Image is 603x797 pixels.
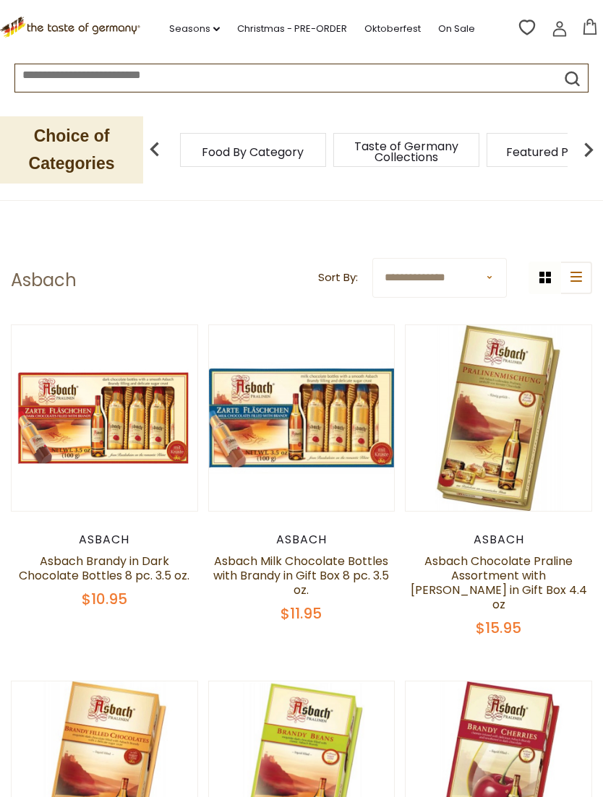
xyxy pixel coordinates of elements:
[438,21,475,37] a: On Sale
[169,21,220,37] a: Seasons
[208,533,395,547] div: Asbach
[82,589,127,609] span: $10.95
[213,553,389,598] a: Asbach Milk Chocolate Bottles with Brandy in Gift Box 8 pc. 3.5 oz.
[348,141,464,163] a: Taste of Germany Collections
[209,325,395,511] img: Asbach
[476,618,521,638] span: $15.95
[405,533,592,547] div: Asbach
[281,603,322,624] span: $11.95
[411,553,587,613] a: Asbach Chocolate Praline Assortment with [PERSON_NAME] in Gift Box 4.4 oz
[574,135,603,164] img: next arrow
[318,269,358,287] label: Sort By:
[237,21,347,37] a: Christmas - PRE-ORDER
[364,21,421,37] a: Oktoberfest
[140,135,169,164] img: previous arrow
[11,270,77,291] h1: Asbach
[19,553,189,584] a: Asbach Brandy in Dark Chocolate Bottles 8 pc. 3.5 oz.
[406,325,591,511] img: Asbach
[202,147,304,158] a: Food By Category
[11,533,198,547] div: Asbach
[12,325,197,511] img: Asbach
